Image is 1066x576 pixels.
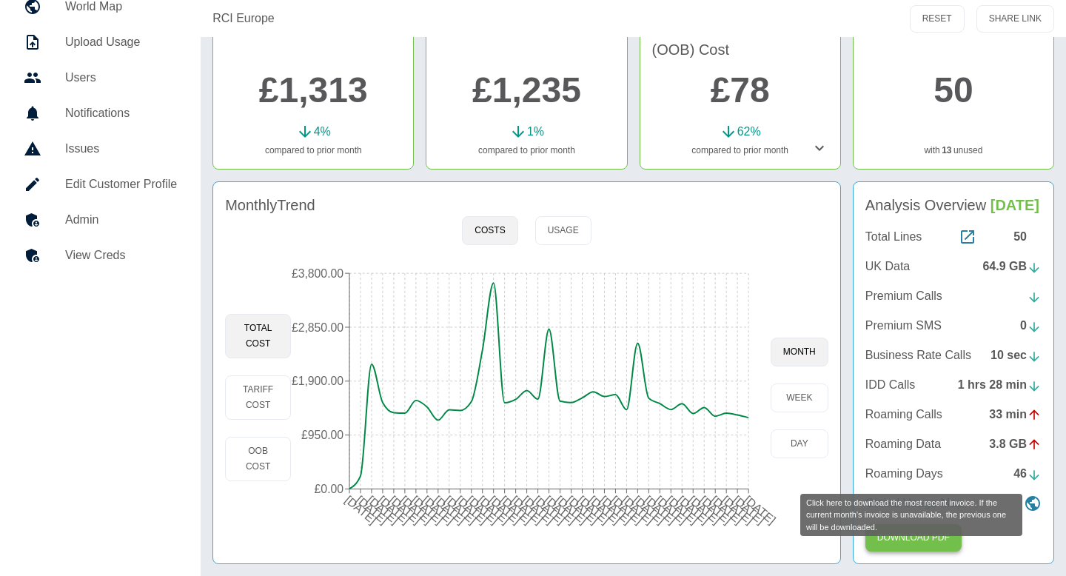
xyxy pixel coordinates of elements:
a: Business Rate Calls10 sec [865,346,1042,364]
a: Notifications [12,96,189,131]
tspan: [DATE] [487,493,523,526]
a: £1,235 [472,70,581,110]
tspan: [DATE] [708,493,745,526]
tspan: £2,850.00 [292,321,343,334]
button: SHARE LINK [976,5,1054,33]
a: Premium SMS0 [865,317,1042,335]
h4: Total Cost [225,16,401,61]
p: 1 % [527,123,544,141]
div: 0 [1020,317,1042,335]
tspan: [DATE] [575,493,611,526]
tspan: [DATE] [398,493,435,526]
tspan: [DATE] [597,493,634,526]
button: day [771,429,828,458]
p: compared to prior month [225,144,401,157]
a: Upload Usage [12,24,189,60]
tspan: £3,800.00 [292,267,343,280]
button: Costs [462,216,517,245]
div: 3.8 GB [989,435,1042,453]
h4: Current Total Lines [865,16,1042,61]
tspan: [DATE] [609,493,645,526]
div: Click here to download the most recent invoice. If the current month’s invoice is unavailable, th... [800,494,1022,537]
tspan: [DATE] [498,493,534,526]
tspan: [DATE] [420,493,457,526]
tspan: [DATE] [509,493,546,526]
a: View Creds [12,238,189,273]
tspan: [DATE] [631,493,667,526]
a: £1,313 [259,70,368,110]
h5: Issues [65,140,177,158]
button: RESET [910,5,965,33]
button: Tariff Cost [225,375,291,420]
tspan: [DATE] [354,493,390,526]
h4: Fixed Tariff Cost [438,16,614,61]
tspan: [DATE] [731,493,767,526]
p: Premium SMS [865,317,942,335]
a: Edit Customer Profile [12,167,189,202]
h4: Analysis Overview [865,194,1042,216]
h5: Admin [65,211,177,229]
tspan: [DATE] [476,493,512,526]
a: £78 [711,70,770,110]
a: Total Lines50 [865,228,1042,246]
div: 10 sec [990,346,1042,364]
tspan: £0.00 [315,483,344,495]
tspan: [DATE] [553,493,589,526]
tspan: [DATE] [376,493,412,526]
h5: View Creds [65,247,177,264]
tspan: [DATE] [432,493,468,526]
tspan: [DATE] [720,493,756,526]
button: month [771,338,828,366]
h5: Edit Customer Profile [65,175,177,193]
tspan: [DATE] [564,493,600,526]
a: 50 [933,70,973,110]
p: Business Rate Calls [865,346,971,364]
a: Roaming Calls33 min [865,406,1042,423]
tspan: [DATE] [586,493,623,526]
tspan: [DATE] [465,493,501,526]
div: 64.9 GB [982,258,1042,275]
a: Issues [12,131,189,167]
a: IDD Calls1 hrs 28 min [865,376,1042,394]
tspan: [DATE] [686,493,723,526]
p: Roaming Days [865,465,943,483]
p: Roaming Data [865,435,941,453]
a: UK Data64.9 GB [865,258,1042,275]
div: 50 [1013,228,1042,246]
a: 13 [942,144,951,157]
h5: Notifications [65,104,177,122]
button: Total Cost [225,314,291,358]
a: Admin [12,202,189,238]
a: Premium Calls [865,287,1042,305]
tspan: [DATE] [742,493,778,526]
p: Total Lines [865,228,922,246]
p: with unused [865,144,1042,157]
a: Roaming Days46 [865,465,1042,483]
tspan: £1,900.00 [292,375,343,387]
tspan: [DATE] [520,493,557,526]
p: Roaming Calls [865,406,942,423]
h4: Monthly Trend [225,194,315,216]
tspan: [DATE] [454,493,490,526]
span: [DATE] [990,197,1039,213]
tspan: [DATE] [365,493,401,526]
tspan: [DATE] [675,493,711,526]
h5: Upload Usage [65,33,177,51]
tspan: [DATE] [343,493,379,526]
p: IDD Calls [865,376,916,394]
tspan: [DATE] [664,493,700,526]
tspan: [DATE] [642,493,678,526]
p: 4 % [314,123,331,141]
tspan: [DATE] [542,493,578,526]
h5: Users [65,69,177,87]
tspan: [DATE] [443,493,479,526]
a: Roaming Data3.8 GB [865,435,1042,453]
a: RCI Europe [212,10,275,27]
button: Usage [535,216,591,245]
button: week [771,384,828,412]
p: 62 % [737,123,761,141]
div: 33 min [989,406,1042,423]
tspan: [DATE] [387,493,423,526]
tspan: [DATE] [653,493,689,526]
